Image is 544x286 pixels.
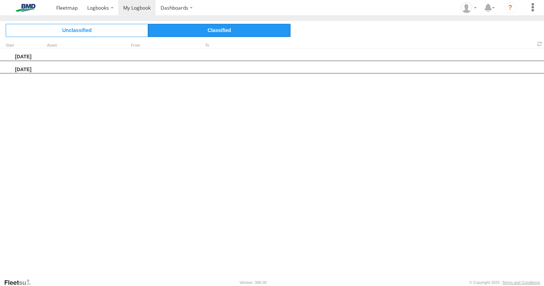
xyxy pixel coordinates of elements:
img: bmd-logo.svg [7,4,44,12]
div: Version: 306.00 [240,280,267,285]
div: Asset [47,44,118,47]
a: Terms and Conditions [502,280,540,285]
div: To [195,44,266,47]
span: Click to view Unclassified Trips [6,24,148,37]
div: Jason Brodie [459,2,479,13]
span: Refresh [535,41,544,47]
div: From [121,44,192,47]
i: ? [504,2,516,14]
div: © Copyright 2025 - [469,280,540,285]
a: Visit our Website [4,279,37,286]
div: Click to Sort [6,44,27,47]
span: Click to view Classified Trips [148,24,291,37]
